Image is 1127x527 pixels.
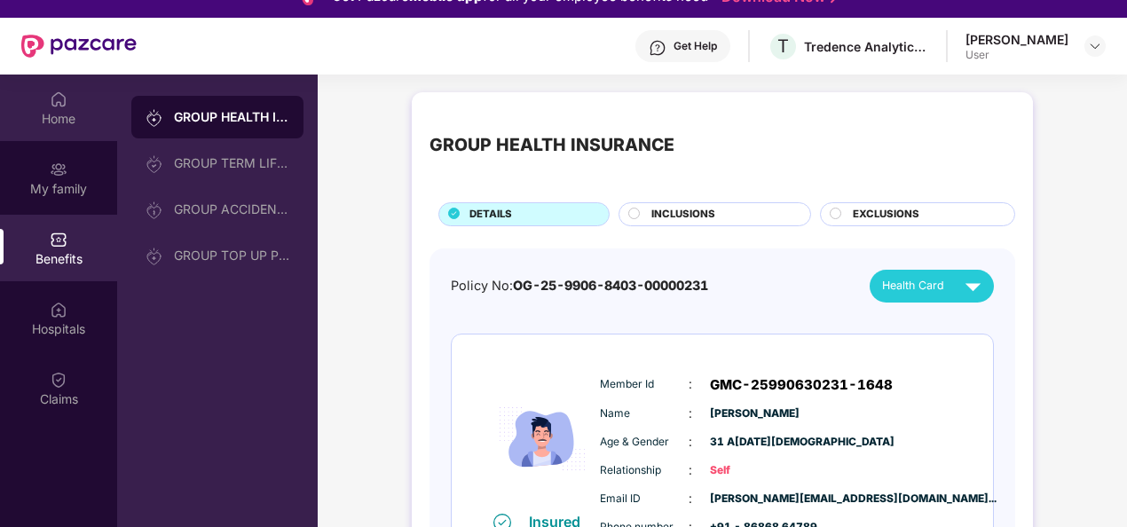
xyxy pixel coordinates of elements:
[674,39,717,53] div: Get Help
[710,405,799,422] span: [PERSON_NAME]
[600,376,689,393] span: Member Id
[651,207,715,223] span: INCLUSIONS
[689,404,692,423] span: :
[965,48,1068,62] div: User
[146,109,163,127] img: svg+xml;base64,PHN2ZyB3aWR0aD0iMjAiIGhlaWdodD0iMjAiIHZpZXdCb3g9IjAgMCAyMCAyMCIgZmlsbD0ibm9uZSIgeG...
[174,202,289,216] div: GROUP ACCIDENTAL INSURANCE
[600,434,689,451] span: Age & Gender
[689,489,692,508] span: :
[600,405,689,422] span: Name
[689,432,692,452] span: :
[50,371,67,389] img: svg+xml;base64,PHN2ZyBpZD0iQ2xhaW0iIHhtbG5zPSJodHRwOi8vd3d3LnczLm9yZy8yMDAwL3N2ZyIgd2lkdGg9IjIwIi...
[174,156,289,170] div: GROUP TERM LIFE INSURANCE
[965,31,1068,48] div: [PERSON_NAME]
[882,277,944,295] span: Health Card
[146,201,163,219] img: svg+xml;base64,PHN2ZyB3aWR0aD0iMjAiIGhlaWdodD0iMjAiIHZpZXdCb3g9IjAgMCAyMCAyMCIgZmlsbD0ibm9uZSIgeG...
[174,248,289,263] div: GROUP TOP UP POLICY
[958,271,989,302] img: svg+xml;base64,PHN2ZyB4bWxucz0iaHR0cDovL3d3dy53My5vcmcvMjAwMC9zdmciIHZpZXdCb3g9IjAgMCAyNCAyNCIgd2...
[50,161,67,178] img: svg+xml;base64,PHN2ZyB3aWR0aD0iMjAiIGhlaWdodD0iMjAiIHZpZXdCb3g9IjAgMCAyMCAyMCIgZmlsbD0ibm9uZSIgeG...
[710,491,799,507] span: [PERSON_NAME][EMAIL_ADDRESS][DOMAIN_NAME]...
[649,39,666,57] img: svg+xml;base64,PHN2ZyBpZD0iSGVscC0zMngzMiIgeG1sbnM9Imh0dHA6Ly93d3cudzMub3JnLzIwMDAvc3ZnIiB3aWR0aD...
[21,35,137,58] img: New Pazcare Logo
[146,155,163,173] img: svg+xml;base64,PHN2ZyB3aWR0aD0iMjAiIGhlaWdodD0iMjAiIHZpZXdCb3g9IjAgMCAyMCAyMCIgZmlsbD0ibm9uZSIgeG...
[777,35,789,57] span: T
[710,462,799,479] span: Self
[600,491,689,507] span: Email ID
[710,434,799,451] span: 31 A[DATE][DEMOGRAPHIC_DATA]
[600,462,689,479] span: Relationship
[689,374,692,394] span: :
[174,108,289,126] div: GROUP HEALTH INSURANCE
[50,231,67,248] img: svg+xml;base64,PHN2ZyBpZD0iQmVuZWZpdHMiIHhtbG5zPSJodHRwOi8vd3d3LnczLm9yZy8yMDAwL3N2ZyIgd2lkdGg9Ij...
[469,207,512,223] span: DETAILS
[50,301,67,319] img: svg+xml;base64,PHN2ZyBpZD0iSG9zcGl0YWxzIiB4bWxucz0iaHR0cDovL3d3dy53My5vcmcvMjAwMC9zdmciIHdpZHRoPS...
[710,374,893,396] span: GMC-25990630231-1648
[870,270,994,303] button: Health Card
[146,248,163,265] img: svg+xml;base64,PHN2ZyB3aWR0aD0iMjAiIGhlaWdodD0iMjAiIHZpZXdCb3g9IjAgMCAyMCAyMCIgZmlsbD0ibm9uZSIgeG...
[430,131,674,159] div: GROUP HEALTH INSURANCE
[689,460,692,480] span: :
[1088,39,1102,53] img: svg+xml;base64,PHN2ZyBpZD0iRHJvcGRvd24tMzJ4MzIiIHhtbG5zPSJodHRwOi8vd3d3LnczLm9yZy8yMDAwL3N2ZyIgd2...
[489,366,595,512] img: icon
[853,207,919,223] span: EXCLUSIONS
[451,276,708,296] div: Policy No:
[804,38,928,55] div: Tredence Analytics Solutions Private Limited
[50,90,67,108] img: svg+xml;base64,PHN2ZyBpZD0iSG9tZSIgeG1sbnM9Imh0dHA6Ly93d3cudzMub3JnLzIwMDAvc3ZnIiB3aWR0aD0iMjAiIG...
[513,278,708,293] span: OG-25-9906-8403-00000231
